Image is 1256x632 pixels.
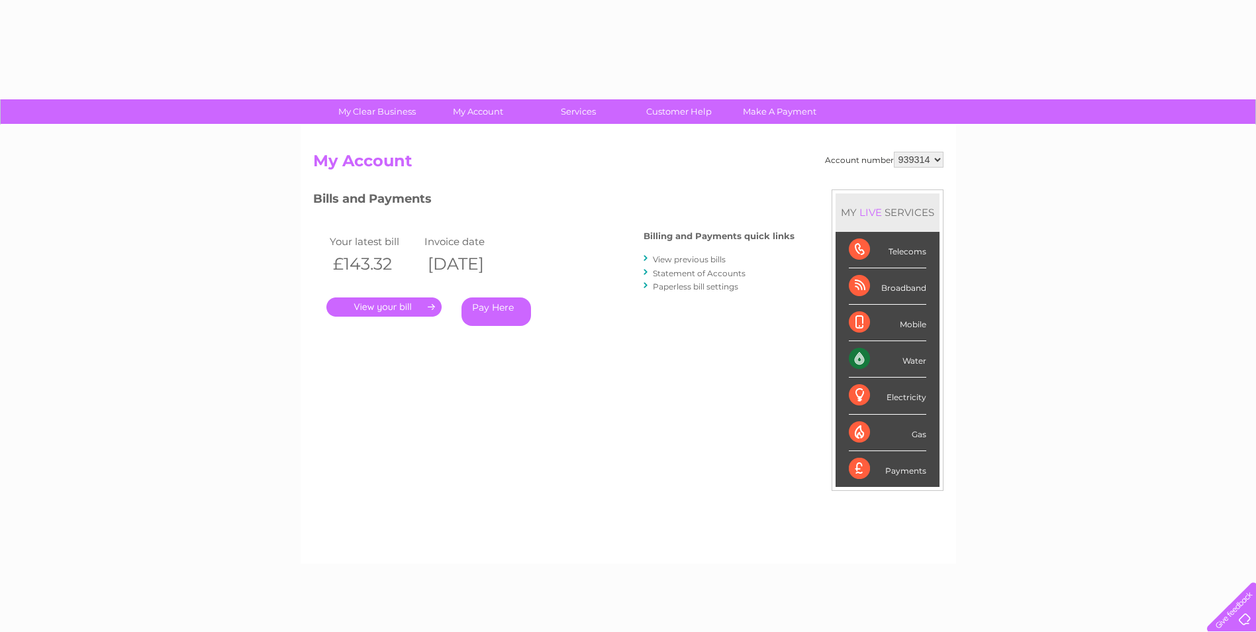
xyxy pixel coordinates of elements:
[313,152,943,177] h2: My Account
[849,341,926,378] div: Water
[644,231,795,241] h4: Billing and Payments quick links
[849,232,926,268] div: Telecoms
[326,250,422,278] th: £143.32
[653,268,746,278] a: Statement of Accounts
[725,99,834,124] a: Make A Payment
[849,415,926,451] div: Gas
[322,99,432,124] a: My Clear Business
[524,99,633,124] a: Services
[653,282,738,291] a: Paperless bill settings
[421,250,516,278] th: [DATE]
[326,233,422,250] td: Your latest bill
[624,99,734,124] a: Customer Help
[461,297,531,326] a: Pay Here
[825,152,943,168] div: Account number
[849,451,926,487] div: Payments
[421,233,516,250] td: Invoice date
[326,297,442,317] a: .
[313,189,795,213] h3: Bills and Payments
[653,254,726,264] a: View previous bills
[857,206,885,219] div: LIVE
[836,193,940,231] div: MY SERVICES
[849,378,926,414] div: Electricity
[423,99,532,124] a: My Account
[849,268,926,305] div: Broadband
[849,305,926,341] div: Mobile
